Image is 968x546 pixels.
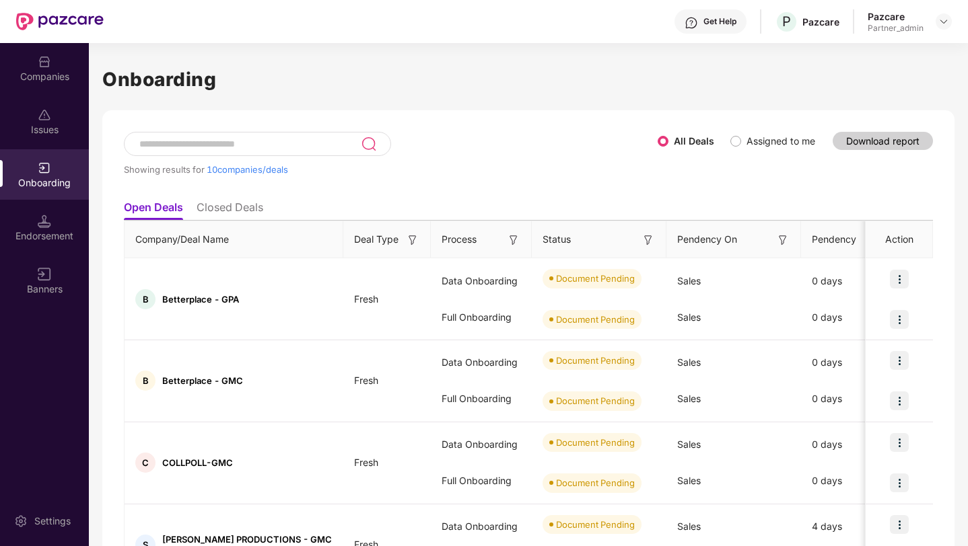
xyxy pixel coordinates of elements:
span: Fresh [343,457,389,468]
span: Fresh [343,375,389,386]
span: Sales [677,356,701,368]
img: svg+xml;base64,PHN2ZyB3aWR0aD0iMTQuNSIgaGVpZ2h0PSIxNC41IiB2aWV3Qm94PSIwIDAgMTYgMTYiIGZpbGw9Im5vbm... [38,214,51,228]
img: svg+xml;base64,PHN2ZyBpZD0iQ29tcGFuaWVzIiB4bWxucz0iaHR0cDovL3d3dy53My5vcmcvMjAwMC9zdmciIHdpZHRoPS... [38,55,51,69]
div: 0 days [801,426,902,463]
label: Assigned to me [747,135,815,147]
div: Settings [30,514,75,528]
li: Open Deals [124,200,183,220]
div: Data Onboarding [431,426,532,463]
div: B [135,370,155,391]
span: Sales [677,520,701,532]
div: Document Pending [556,436,635,449]
h1: Onboarding [102,65,955,94]
span: Status [543,232,571,247]
img: svg+xml;base64,PHN2ZyB3aWR0aD0iMjAiIGhlaWdodD0iMjAiIHZpZXdCb3g9IjAgMCAyMCAyMCIgZmlsbD0ibm9uZSIgeG... [38,161,51,175]
div: Document Pending [556,313,635,326]
img: icon [890,473,909,492]
div: Pazcare [802,15,839,28]
img: svg+xml;base64,PHN2ZyBpZD0iRHJvcGRvd24tMzJ4MzIiIHhtbG5zPSJodHRwOi8vd3d3LnczLm9yZy8yMDAwL3N2ZyIgd2... [938,16,949,27]
span: COLLPOLL-GMC [162,457,233,468]
img: New Pazcare Logo [16,13,104,30]
div: Data Onboarding [431,508,532,545]
div: 0 days [801,344,902,381]
img: icon [890,310,909,329]
div: 0 days [801,381,902,417]
span: 10 companies/deals [207,164,288,175]
img: svg+xml;base64,PHN2ZyB3aWR0aD0iMTYiIGhlaWdodD0iMTYiIHZpZXdCb3g9IjAgMCAxNiAxNiIgZmlsbD0ibm9uZSIgeG... [507,233,520,247]
div: Document Pending [556,518,635,531]
img: icon [890,351,909,370]
div: Document Pending [556,476,635,490]
div: Data Onboarding [431,344,532,381]
span: Betterplace - GMC [162,375,243,386]
div: Full Onboarding [431,463,532,499]
img: svg+xml;base64,PHN2ZyB3aWR0aD0iMTYiIGhlaWdodD0iMTYiIHZpZXdCb3g9IjAgMCAxNiAxNiIgZmlsbD0ibm9uZSIgeG... [642,233,655,247]
div: 0 days [801,299,902,336]
span: Process [442,232,477,247]
div: Showing results for [124,164,658,175]
div: 0 days [801,463,902,499]
span: Pendency [812,232,880,247]
span: Fresh [343,293,389,305]
div: 0 days [801,263,902,299]
div: B [135,289,155,309]
span: Deal Type [354,232,399,247]
img: icon [890,433,909,452]
div: Document Pending [556,272,635,285]
div: 4 days [801,508,902,545]
img: icon [890,391,909,410]
span: Sales [677,475,701,486]
img: icon [890,270,909,288]
img: svg+xml;base64,PHN2ZyB3aWR0aD0iMTYiIGhlaWdodD0iMTYiIHZpZXdCb3g9IjAgMCAxNiAxNiIgZmlsbD0ibm9uZSIgeG... [406,233,419,247]
th: Pendency [801,221,902,258]
div: Document Pending [556,354,635,367]
div: Get Help [703,16,736,27]
span: Sales [677,393,701,404]
span: P [782,13,791,30]
div: Document Pending [556,394,635,407]
img: svg+xml;base64,PHN2ZyBpZD0iU2V0dGluZy0yMHgyMCIgeG1sbnM9Imh0dHA6Ly93d3cudzMub3JnLzIwMDAvc3ZnIiB3aW... [14,514,28,528]
div: Data Onboarding [431,263,532,299]
span: Sales [677,311,701,323]
div: Pazcare [868,10,924,23]
div: Full Onboarding [431,381,532,417]
img: svg+xml;base64,PHN2ZyBpZD0iSGVscC0zMngzMiIgeG1sbnM9Imh0dHA6Ly93d3cudzMub3JnLzIwMDAvc3ZnIiB3aWR0aD... [685,16,698,30]
img: svg+xml;base64,PHN2ZyB3aWR0aD0iMTYiIGhlaWdodD0iMTYiIHZpZXdCb3g9IjAgMCAxNiAxNiIgZmlsbD0ibm9uZSIgeG... [38,268,51,281]
img: svg+xml;base64,PHN2ZyB3aWR0aD0iMTYiIGhlaWdodD0iMTYiIHZpZXdCb3g9IjAgMCAxNiAxNiIgZmlsbD0ibm9uZSIgeG... [776,233,790,247]
span: Sales [677,438,701,450]
div: C [135,453,155,473]
span: Pendency On [677,232,737,247]
li: Closed Deals [197,200,263,220]
th: Company/Deal Name [125,221,343,258]
span: Betterplace - GPA [162,294,239,305]
img: svg+xml;base64,PHN2ZyBpZD0iSXNzdWVzX2Rpc2FibGVkIiB4bWxucz0iaHR0cDovL3d3dy53My5vcmcvMjAwMC9zdmciIH... [38,108,51,122]
div: Partner_admin [868,23,924,34]
span: Sales [677,275,701,286]
img: icon [890,515,909,534]
button: Download report [833,132,933,150]
label: All Deals [674,135,714,147]
div: Full Onboarding [431,299,532,336]
th: Action [866,221,933,258]
img: svg+xml;base64,PHN2ZyB3aWR0aD0iMjQiIGhlaWdodD0iMjUiIHZpZXdCb3g9IjAgMCAyNCAyNSIgZmlsbD0ibm9uZSIgeG... [361,136,376,152]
